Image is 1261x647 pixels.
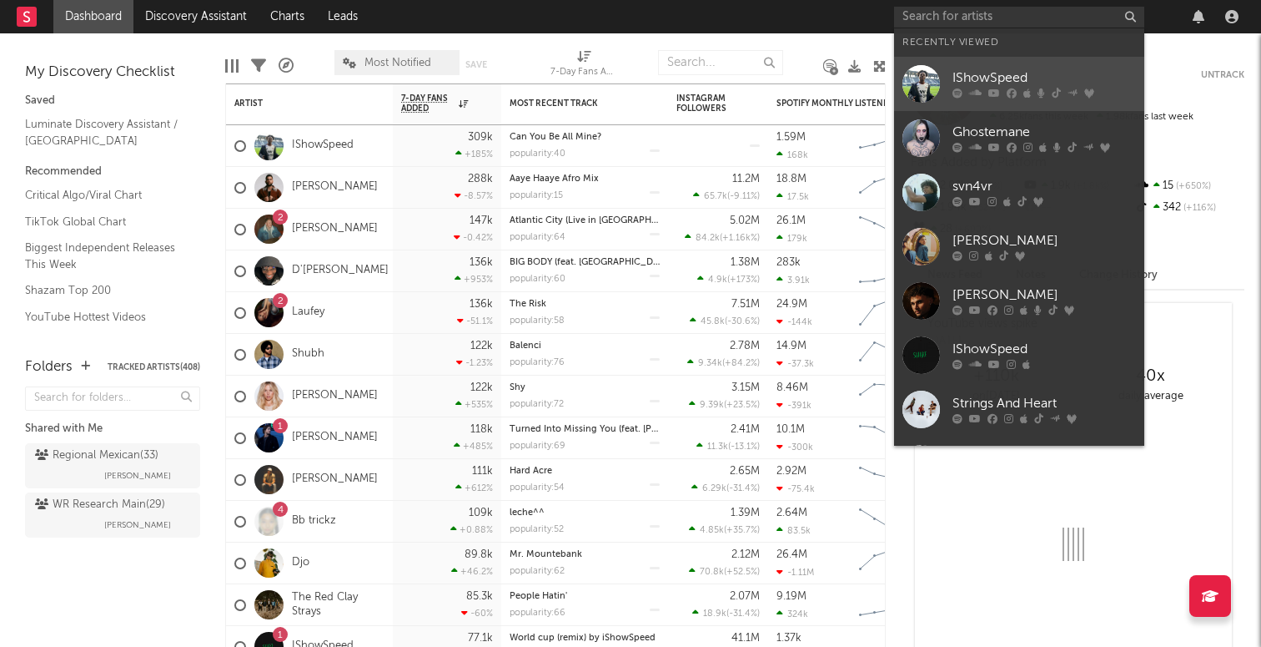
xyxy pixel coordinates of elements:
span: 4.9k [708,275,727,285]
div: Turned Into Missing You (feat. Avery Anna) [510,425,660,434]
div: 2.12M [731,549,760,560]
span: +1.16k % [722,234,757,243]
div: WR Research Main ( 29 ) [35,495,165,515]
div: 7-Day Fans Added (7-Day Fans Added) [550,42,617,90]
svg: Chart title [852,376,927,417]
div: 168k [776,149,808,160]
div: popularity: 69 [510,442,565,451]
span: 9.39k [700,401,724,410]
div: ( ) [692,608,760,619]
div: popularity: 62 [510,567,565,576]
a: Shubh [292,347,324,361]
a: Aaye Haaye Afro Mix [510,174,599,184]
div: Ghostemane [952,123,1136,143]
span: -13.1 % [731,442,757,452]
div: popularity: 64 [510,233,565,242]
svg: Chart title [852,292,927,334]
div: +612 % [455,483,493,493]
span: 4.85k [700,526,724,535]
span: 9.34k [698,359,722,368]
div: 111k [472,466,493,477]
span: +52.5 % [726,568,757,577]
span: [PERSON_NAME] [104,466,171,486]
a: Regional Mexican(33)[PERSON_NAME] [25,443,200,488]
a: [PERSON_NAME] [292,473,378,487]
a: IShowSpeed [894,328,1144,382]
div: -0.42 % [454,232,493,243]
svg: Chart title [852,543,927,584]
span: +23.5 % [726,401,757,410]
div: 8.46M [776,382,808,393]
div: popularity: 54 [510,483,565,493]
div: +46.2 % [451,566,493,577]
div: 2.65M [730,466,760,477]
div: 14.9M [776,341,806,351]
div: 1.38M [731,257,760,268]
div: +953 % [455,274,493,285]
svg: Chart title [852,250,927,292]
a: WR Research Main(29)[PERSON_NAME] [25,493,200,538]
div: popularity: 58 [510,316,565,326]
div: -8.57 % [455,190,493,201]
a: Laufey [292,306,324,320]
a: leche^^ [510,508,545,518]
a: People Hatin' [510,592,567,601]
div: daily average [1073,387,1228,407]
a: The Risk [510,300,546,309]
div: The Risk [510,300,660,309]
a: TikTok Global Chart [25,213,183,231]
a: Djo [292,556,309,570]
svg: Chart title [852,459,927,501]
div: 77.1k [468,633,493,644]
div: popularity: 72 [510,400,564,409]
div: 17.5k [776,191,809,202]
span: 11.3k [707,442,728,452]
a: [PERSON_NAME] [894,274,1144,328]
div: 7.51M [731,299,760,310]
input: Search for artists [894,7,1144,28]
a: Balenci [510,341,541,351]
a: BIG BODY (feat. [GEOGRAPHIC_DATA]) [510,258,676,267]
span: -9.11 % [730,192,757,201]
div: Filters [251,42,266,90]
span: 7-Day Fans Added [401,94,455,114]
span: [PERSON_NAME] [104,515,171,535]
div: Most Recent Track [510,99,635,109]
div: 283k [776,257,801,268]
div: 2.64M [776,508,807,518]
div: Can You Be All Mine? [510,133,660,142]
div: 40 x [1073,366,1228,387]
div: ( ) [689,524,760,535]
span: +35.7 % [726,526,757,535]
div: 122k [470,341,493,351]
a: The Red Clay Strays [292,591,384,619]
div: popularity: 40 [510,149,565,159]
div: 85.3k [466,591,493,602]
div: IShowSpeed [952,68,1136,88]
div: 147k [470,215,493,226]
a: Ghostemane [894,111,1144,165]
div: Recommended [25,162,200,182]
div: 5.02M [730,215,760,226]
span: +116 % [1181,204,1216,213]
a: [PERSON_NAME] [292,389,378,403]
div: Regional Mexican ( 33 ) [35,446,158,466]
span: 65.7k [704,192,727,201]
span: +84.2 % [725,359,757,368]
div: -391k [776,400,811,411]
a: svn4vr [894,165,1144,220]
div: 11.2M [732,174,760,184]
div: 41.1M [731,633,760,644]
div: +535 % [455,399,493,410]
div: 136k [470,299,493,310]
a: [PERSON_NAME] [292,431,378,445]
div: +185 % [455,149,493,159]
div: ( ) [691,483,760,493]
div: +0.88 % [450,524,493,535]
div: 7-Day Fans Added (7-Day Fans Added) [550,63,617,83]
div: 89.8k [465,549,493,560]
div: -37.3k [776,358,814,369]
div: -300k [776,442,813,452]
div: 118k [470,424,493,435]
a: Biggest Independent Releases This Week [25,239,183,273]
